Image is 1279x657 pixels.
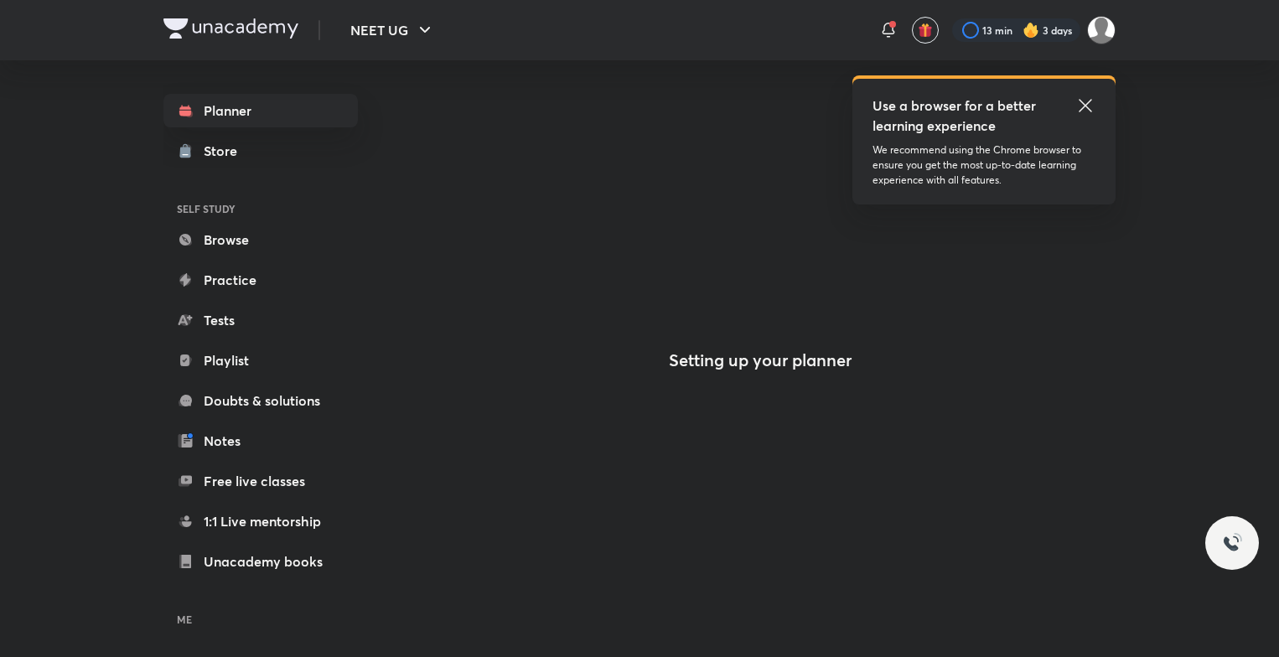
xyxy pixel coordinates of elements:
[163,303,358,337] a: Tests
[163,18,298,43] a: Company Logo
[669,350,852,370] h4: Setting up your planner
[163,384,358,417] a: Doubts & solutions
[163,504,358,538] a: 1:1 Live mentorship
[163,94,358,127] a: Planner
[163,134,358,168] a: Store
[163,464,358,498] a: Free live classes
[163,223,358,256] a: Browse
[163,545,358,578] a: Unacademy books
[163,424,358,458] a: Notes
[204,141,247,161] div: Store
[163,605,358,634] h6: ME
[163,18,298,39] img: Company Logo
[1087,16,1116,44] img: Harshu
[912,17,939,44] button: avatar
[163,263,358,297] a: Practice
[873,142,1095,188] p: We recommend using the Chrome browser to ensure you get the most up-to-date learning experience w...
[918,23,933,38] img: avatar
[1023,22,1039,39] img: streak
[163,344,358,377] a: Playlist
[873,96,1039,136] h5: Use a browser for a better learning experience
[340,13,445,47] button: NEET UG
[1222,533,1242,553] img: ttu
[163,194,358,223] h6: SELF STUDY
